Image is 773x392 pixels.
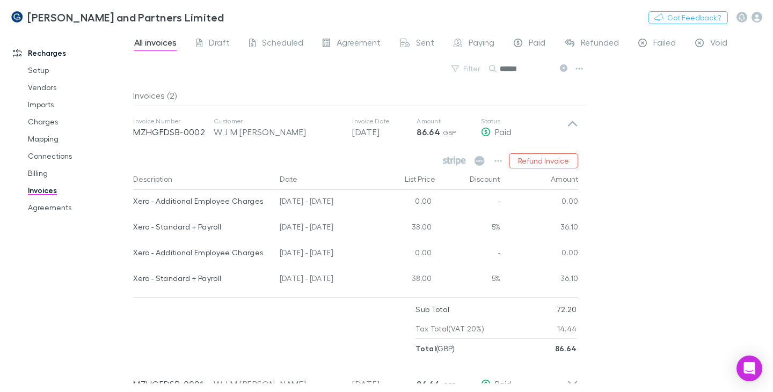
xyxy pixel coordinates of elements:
[415,339,455,358] p: ( GBP )
[653,37,676,51] span: Failed
[125,106,587,149] div: Invoice NumberMZHGFDSB-0002CustomerW J M [PERSON_NAME]Invoice Date[DATE]Amount86.64 GBPStatusPaid
[436,267,501,293] div: 5%
[416,37,434,51] span: Sent
[262,37,303,51] span: Scheduled
[17,79,139,96] a: Vendors
[417,127,440,137] strong: 86.64
[557,319,577,338] p: 14.44
[17,199,139,216] a: Agreements
[372,267,436,293] div: 38.00
[17,96,139,113] a: Imports
[443,381,456,389] span: GBP
[710,37,727,51] span: Void
[133,267,271,290] div: Xero - Standard + Payroll
[415,319,484,338] p: Tax Total (VAT 20%)
[214,378,341,390] div: W J M [PERSON_NAME]
[133,216,271,238] div: Xero - Standard + Payroll
[443,129,456,137] span: GBP
[209,37,230,51] span: Draft
[17,165,139,182] a: Billing
[417,379,440,389] strong: 86.64
[446,62,487,75] button: Filter
[417,117,481,125] p: Amount
[133,378,214,390] p: MZHGFDSB-0001
[495,127,512,137] span: Paid
[501,216,579,241] div: 36.10
[17,147,139,165] a: Connections
[4,4,231,30] a: [PERSON_NAME] and Partners Limited
[509,153,578,168] button: Refund Invoice
[17,182,139,199] a: Invoices
[352,378,417,390] p: [DATE]
[11,11,23,24] img: Coates and Partners Limited's Logo
[436,241,501,267] div: -
[17,62,139,79] a: Setup
[275,241,372,267] div: [DATE] - [DATE]
[481,117,567,125] p: Status
[495,379,512,389] span: Paid
[352,125,417,138] p: [DATE]
[581,37,619,51] span: Refunded
[372,190,436,216] div: 0.00
[501,241,579,267] div: 0.00
[133,117,214,125] p: Invoice Number
[529,37,545,51] span: Paid
[352,117,417,125] p: Invoice Date
[555,344,577,353] strong: 86.64
[557,300,577,319] p: 72.20
[214,125,341,138] div: W J M [PERSON_NAME]
[17,130,139,147] a: Mapping
[415,344,436,353] strong: Total
[2,45,139,62] a: Recharges
[372,216,436,241] div: 38.00
[436,216,501,241] div: 5%
[275,216,372,241] div: [DATE] - [DATE]
[214,117,341,125] p: Customer
[17,113,139,130] a: Charges
[648,11,728,24] button: Got Feedback?
[275,267,372,293] div: [DATE] - [DATE]
[337,37,381,51] span: Agreement
[469,37,494,51] span: Paying
[415,300,449,319] p: Sub Total
[133,241,271,264] div: Xero - Additional Employee Charges
[133,190,271,212] div: Xero - Additional Employee Charges
[372,241,436,267] div: 0.00
[501,190,579,216] div: 0.00
[275,190,372,216] div: [DATE] - [DATE]
[27,11,224,24] h3: [PERSON_NAME] and Partners Limited
[133,125,214,138] p: MZHGFDSB-0002
[501,267,579,293] div: 36.10
[134,37,177,51] span: All invoices
[436,190,501,216] div: -
[736,356,762,381] div: Open Intercom Messenger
